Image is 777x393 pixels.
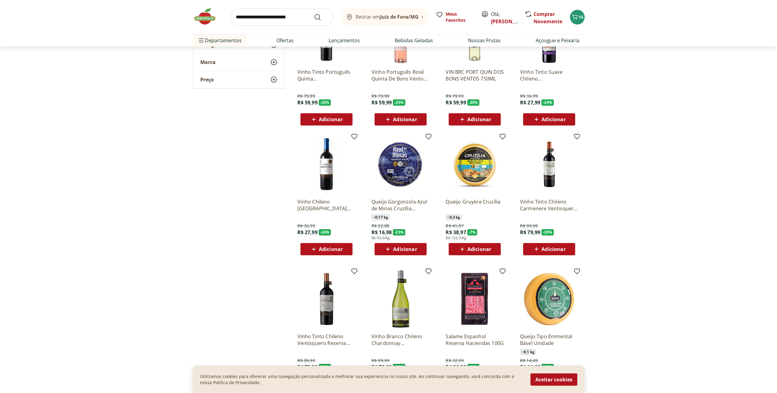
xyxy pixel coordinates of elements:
a: Lançamentos [329,37,360,44]
span: Adicionar [319,117,343,122]
button: Submit Search [314,13,329,21]
span: - 17 % [541,364,554,370]
p: VIN BRC PORT QUIN DOS BONS VENTOS 750ML [446,69,504,82]
button: Preço [193,71,285,88]
span: - 7 % [467,229,477,235]
span: R$ 99,99 [297,357,315,364]
span: ~ 0,3 kg [446,214,462,220]
span: Adicionar [393,117,417,122]
button: Adicionar [449,113,501,125]
input: search [231,9,334,26]
span: R$ 14,49 [520,357,538,364]
img: Vinho Tinto Chileno Ventisquero Reserva Cabernet Sauvignon 750ml [297,270,356,328]
a: Açougue e Peixaria [536,37,579,44]
span: Preço [200,77,214,83]
span: R$ 79,99 [372,93,389,99]
span: R$ 27,99 [520,99,540,106]
span: R$ 79,99 [372,364,392,370]
a: Vinho Português Rosé Quinta De Bons Ventos 750ml [372,69,430,82]
span: R$ 27,99 [297,229,318,236]
a: Vinho Branco Chileno Chardonnay Ventisquero Reserva 750ml [372,333,430,346]
span: R$ 79,99 [297,93,315,99]
a: Meus Favoritos [436,11,474,23]
img: Salame Espanhol Reserva Haciendas 100G [446,270,504,328]
img: Vinho Chileno Santa Carolina Reservado Malbec 750ml [297,135,356,193]
button: Adicionar [375,243,427,255]
b: Juiz de Fora/MG [380,13,419,20]
span: R$ 41,97 [446,223,463,229]
span: R$ 79,99 [520,229,540,236]
span: - 25 % [319,99,331,106]
p: Utilizamos cookies para oferecer uma navegação personalizada e melhorar sua experiencia no nosso ... [200,373,523,386]
a: Nossas Frutas [468,37,501,44]
img: Vinho Tinto Chileno Carmenere Ventisquero Reserva 750ml [520,135,578,193]
span: R$ 129,9/Kg [446,236,466,241]
span: - 24 % [319,229,331,235]
span: R$ 32,99 [446,357,463,364]
img: Queijo Gorgonzola Azul de Minas Cruzília Unidade [372,135,430,193]
a: Vinho Chileno [GEOGRAPHIC_DATA] Malbec 750ml [297,198,356,212]
span: Adicionar [541,247,565,252]
span: Adicionar [393,247,417,252]
span: Meus Favoritos [446,11,474,23]
span: ~ 0,17 kg [372,214,390,220]
span: R$ 38,97 [446,229,466,236]
a: Vinho Tinto Chileno Carmenere Ventisquero Reserva 750ml [520,198,578,212]
a: Vinho Tinto Suave Chileno [GEOGRAPHIC_DATA] 750ml [520,69,578,82]
a: Comprar Novamente [534,11,562,25]
span: R$ 59,99 [297,99,318,106]
a: Ofertas [277,37,294,44]
button: Marca [193,54,285,71]
span: - 24 % [541,99,554,106]
span: ~ 0,1 kg [520,349,536,355]
button: Menu [198,33,205,48]
img: Vinho Branco Chileno Chardonnay Ventisquero Reserva 750ml [372,270,430,328]
span: R$ 59,99 [446,99,466,106]
span: - 18 % [467,364,480,370]
img: Queijo Tipo Emmental Básel Unidade [520,270,578,328]
span: - 25 % [393,99,405,106]
span: Adicionar [467,117,491,122]
img: Hortifruti [193,7,223,26]
button: Adicionar [523,113,575,125]
span: Departamentos [198,33,242,48]
span: 15 [579,14,583,20]
span: Adicionar [467,247,491,252]
button: Carrinho [570,10,585,24]
span: R$ 22,08 [372,223,389,229]
span: R$ 36,99 [520,93,538,99]
span: - 20 % [319,364,331,370]
span: R$ 99,99 [372,357,389,364]
span: Retirar em [356,14,419,20]
button: Retirar emJuiz de Fora/MG [341,9,428,26]
span: - 23 % [393,229,405,235]
a: Vinho Tinto Português Quinta [GEOGRAPHIC_DATA] Ventos 750ml [297,69,356,82]
button: Adicionar [300,113,353,125]
a: Salame Espanhol Reserva Haciendas 100G [446,333,504,346]
a: [PERSON_NAME] [491,18,531,25]
button: Adicionar [449,243,501,255]
a: Queijo Gorgonzola Azul de Minas Cruzília Unidade [372,198,430,212]
span: R$ 11,99 [520,364,540,370]
span: R$ 59,99 [372,99,392,106]
a: Queijo Tipo Emmental Básel Unidade [520,333,578,346]
span: R$ 79,99 [446,93,463,99]
span: Adicionar [541,117,565,122]
span: R$ 26,99 [446,364,466,370]
a: Bebidas Geladas [395,37,433,44]
button: Aceitar cookies [530,373,577,386]
button: Adicionar [300,243,353,255]
img: Queijo Gruyère Cruzília [446,135,504,193]
span: R$ 16,98 [372,229,392,236]
a: Vinho Tinto Chileno Ventisquero Reserva Cabernet Sauvignon 750ml [297,333,356,346]
a: Queijo Gruyère Cruzília [446,198,504,212]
